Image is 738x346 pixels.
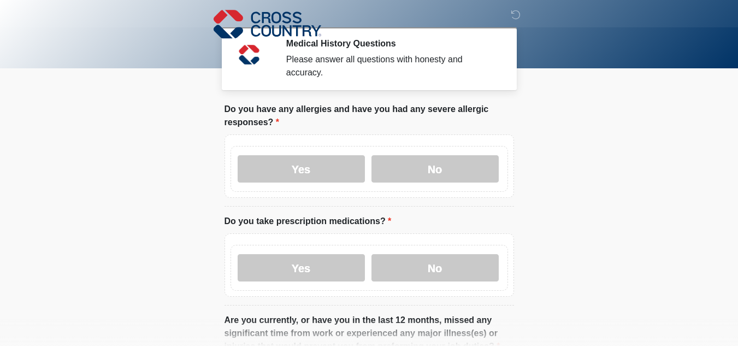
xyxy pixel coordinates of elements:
[371,155,499,183] label: No
[286,53,498,79] div: Please answer all questions with honesty and accuracy.
[233,38,265,71] img: Agent Avatar
[371,254,499,282] label: No
[238,254,365,282] label: Yes
[225,215,392,228] label: Do you take prescription medications?
[238,155,365,183] label: Yes
[214,8,322,40] img: Cross Country Logo
[225,103,514,129] label: Do you have any allergies and have you had any severe allergic responses?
